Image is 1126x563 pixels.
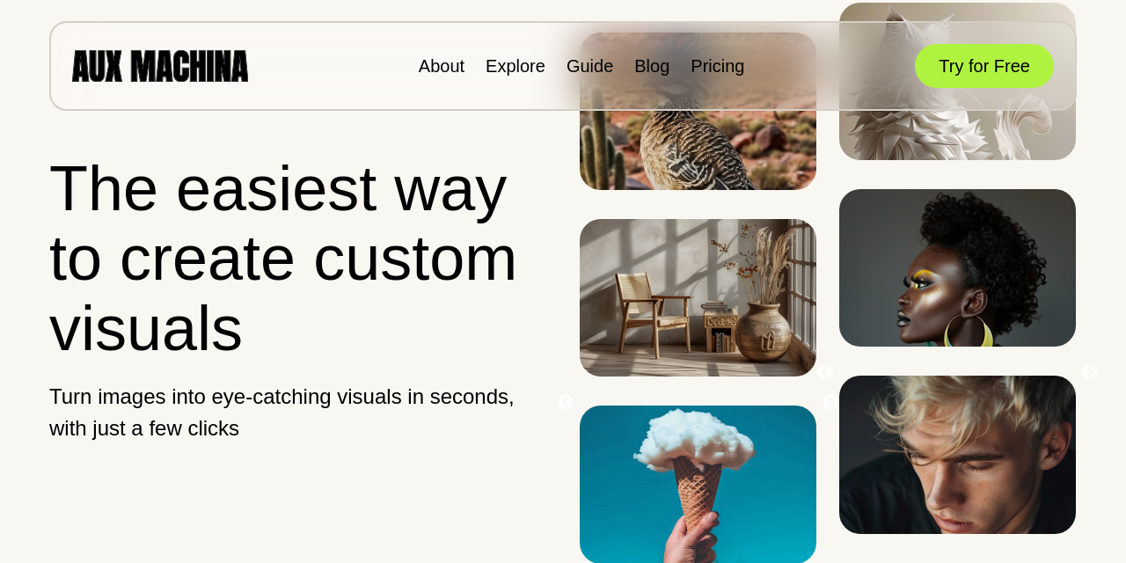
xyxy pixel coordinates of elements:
[557,394,574,412] button: Previous
[49,154,548,363] h1: The easiest way to create custom visuals
[580,406,816,563] img: Image
[72,50,248,81] img: AUX MACHINA
[567,56,613,76] a: Guide
[839,189,1076,347] img: Image
[580,33,816,190] img: Image
[822,394,839,412] button: Next
[634,56,669,76] a: Blog
[419,56,464,76] a: About
[816,364,834,382] button: Previous
[915,44,1054,88] button: Try for Free
[691,56,744,76] a: Pricing
[486,56,545,76] a: Explore
[580,219,816,377] img: Image
[839,376,1076,533] img: Image
[49,381,548,444] p: Turn images into eye-catching visuals in seconds, with just a few clicks
[1081,364,1099,382] button: Next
